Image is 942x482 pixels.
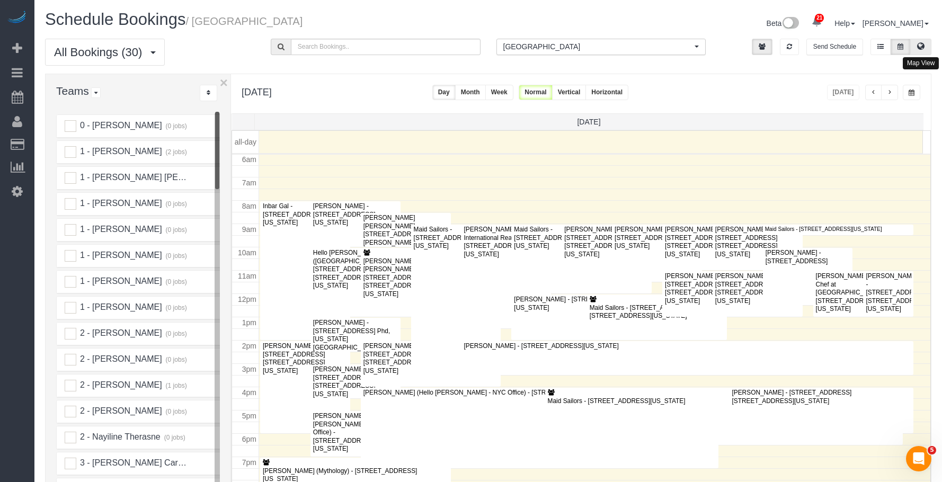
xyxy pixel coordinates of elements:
span: 11am [238,272,256,280]
small: (0 jobs) [164,122,187,130]
div: [PERSON_NAME] - [STREET_ADDRESS][US_STATE] [463,342,911,350]
div: Maid Sailors - [STREET_ADDRESS] [STREET_ADDRESS][US_STATE] [589,304,725,320]
h2: [DATE] [242,85,272,98]
span: 5pm [242,412,256,420]
span: 6am [242,155,256,164]
div: [PERSON_NAME] - [STREET_ADDRESS] Phd, [US_STATE][GEOGRAPHIC_DATA] [313,319,398,352]
div: Maid Sailors - [STREET_ADDRESS][US_STATE] [513,226,599,250]
span: 1 - [PERSON_NAME] [78,147,162,156]
span: [GEOGRAPHIC_DATA] [503,41,692,52]
div: [PERSON_NAME] - [STREET_ADDRESS] [STREET_ADDRESS][US_STATE] [363,342,449,375]
span: 1 - [PERSON_NAME] [78,302,162,311]
span: All Bookings (30) [54,46,147,59]
div: [PERSON_NAME] (Hello [PERSON_NAME] - NYC Office) - [STREET_ADDRESS][US_STATE] [363,389,717,397]
div: Maid Sailors - [STREET_ADDRESS][US_STATE] [413,226,499,250]
div: [PERSON_NAME] - [STREET_ADDRESS] [STREET_ADDRESS][US_STATE] [564,226,650,258]
a: Help [834,19,855,28]
span: 2pm [242,342,256,350]
span: 1 - [PERSON_NAME] [78,199,162,208]
div: Inbar Gal - [STREET_ADDRESS][US_STATE] [262,202,348,227]
div: [PERSON_NAME] - [STREET_ADDRESS] [STREET_ADDRESS][US_STATE] [715,226,801,258]
span: 12pm [238,295,256,304]
div: [PERSON_NAME] - [STREET_ADDRESS] [STREET_ADDRESS][US_STATE] [313,365,398,398]
span: 7am [242,178,256,187]
button: Send Schedule [806,39,863,55]
i: Sort Teams [207,90,210,96]
span: 6pm [242,435,256,443]
small: (0 jobs) [164,330,187,337]
span: 8am [242,202,256,210]
small: (0 jobs) [164,226,187,234]
button: × [220,76,228,90]
div: [PERSON_NAME] (Executive Chef at [GEOGRAPHIC_DATA]) - [STREET_ADDRESS][US_STATE] [815,272,901,313]
span: 1 - [PERSON_NAME] [PERSON_NAME] [78,173,234,182]
span: [DATE] [577,118,600,126]
div: Maid Sailors - [STREET_ADDRESS][US_STATE] [547,397,901,405]
small: (0 jobs) [164,408,187,415]
button: Week [485,85,513,100]
span: 0 - [PERSON_NAME] [78,121,162,130]
img: Automaid Logo [6,11,28,25]
input: Search Bookings.. [291,39,481,55]
small: (0 jobs) [163,434,185,441]
div: [PERSON_NAME] - [STREET_ADDRESS][US_STATE] [614,226,700,250]
small: / [GEOGRAPHIC_DATA] [185,15,303,27]
button: Month [455,85,486,100]
small: (0 jobs) [164,304,187,311]
small: (0 jobs) [164,278,187,285]
button: Horizontal [585,85,628,100]
span: 1 - [PERSON_NAME] [78,225,162,234]
small: (0 jobs) [164,200,187,208]
button: Vertical [552,85,586,100]
div: [PERSON_NAME] - [STREET_ADDRESS][US_STATE] [313,202,398,227]
span: 9am [242,225,256,234]
div: [PERSON_NAME] [PERSON_NAME] - [STREET_ADDRESS] [STREET_ADDRESS][US_STATE] [363,257,449,298]
span: 2 - [PERSON_NAME] [78,380,162,389]
button: Day [432,85,456,100]
div: [PERSON_NAME] - [STREET_ADDRESS] [STREET_ADDRESS][US_STATE] [664,226,750,258]
span: 4pm [242,388,256,397]
a: 21 [806,11,827,34]
div: Hello [PERSON_NAME] ([GEOGRAPHIC_DATA]) - [STREET_ADDRESS] [STREET_ADDRESS][US_STATE] [313,249,398,290]
span: all-day [235,138,256,146]
small: (0 jobs) [164,252,187,260]
span: 21 [815,14,824,22]
div: [PERSON_NAME] (Hello [PERSON_NAME] - NYC Office) - [STREET_ADDRESS][US_STATE] [313,412,398,453]
span: 2 - [PERSON_NAME] [78,328,162,337]
iframe: Intercom live chat [906,446,931,471]
button: All Bookings (30) [45,39,165,66]
span: 2 - [PERSON_NAME] [78,354,162,363]
div: [PERSON_NAME] - [STREET_ADDRESS] [STREET_ADDRESS][US_STATE] [262,342,348,375]
small: (0 jobs) [164,356,187,363]
img: New interface [781,17,799,31]
span: Teams [56,85,89,97]
div: [PERSON_NAME] - [STREET_ADDRESS] [STREET_ADDRESS][US_STATE] [664,272,750,305]
button: Normal [519,85,552,100]
small: (1 jobs) [164,382,187,389]
span: 5 [928,446,936,454]
span: Schedule Bookings [45,10,185,29]
div: Maid Sailors - [STREET_ADDRESS][US_STATE] [765,226,882,233]
div: [PERSON_NAME] [PERSON_NAME] - [STREET_ADDRESS][PERSON_NAME] [STREET_ADDRESS][US_STATE] [363,214,449,263]
div: [PERSON_NAME] (Sotheby's International Realty) - [STREET_ADDRESS][US_STATE] [463,226,549,258]
div: [PERSON_NAME] - [STREET_ADDRESS] [STREET_ADDRESS][US_STATE] [731,389,911,405]
button: [GEOGRAPHIC_DATA] [496,39,706,55]
span: 7pm [242,458,256,467]
span: 1 - [PERSON_NAME] [78,276,162,285]
ol: All Locations [496,39,706,55]
a: Beta [767,19,799,28]
div: ... [200,85,217,101]
span: 2 - [PERSON_NAME] [78,406,162,415]
span: 2 - Nayiline Therasne [78,432,160,441]
small: (2 jobs) [164,148,187,156]
button: [DATE] [827,85,860,100]
span: 1 - [PERSON_NAME] [78,251,162,260]
a: [PERSON_NAME] [863,19,929,28]
span: 3pm [242,365,256,373]
span: 10am [238,248,256,257]
div: [PERSON_NAME] - [STREET_ADDRESS] [STREET_ADDRESS][US_STATE] [865,272,911,313]
div: [PERSON_NAME] - [STREET_ADDRESS][US_STATE] [513,296,650,312]
span: 1pm [242,318,256,327]
div: [PERSON_NAME] (Zoho) - [STREET_ADDRESS] [STREET_ADDRESS][US_STATE] [715,272,801,305]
